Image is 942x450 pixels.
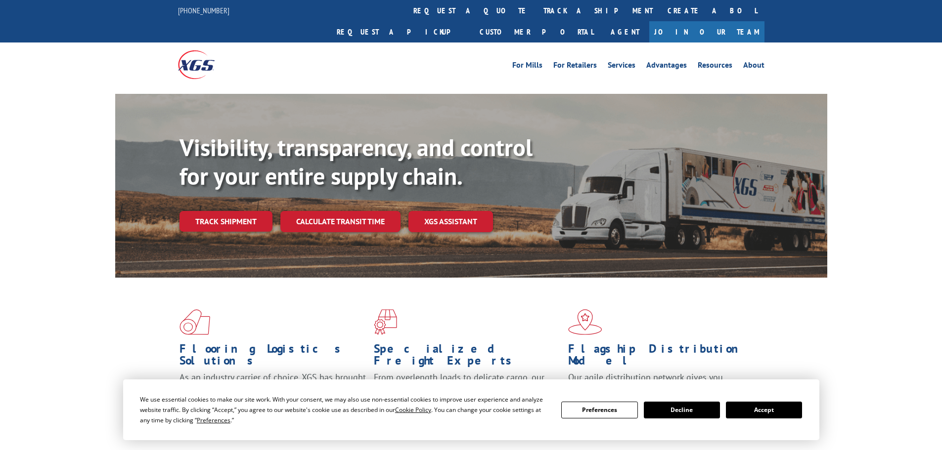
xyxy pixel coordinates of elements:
[568,343,755,371] h1: Flagship Distribution Model
[608,61,635,72] a: Services
[374,371,561,415] p: From overlength loads to delicate cargo, our experienced staff knows the best way to move your fr...
[646,61,687,72] a: Advantages
[408,211,493,232] a: XGS ASSISTANT
[140,394,549,425] div: We use essential cookies to make our site work. With your consent, we may also use non-essential ...
[553,61,597,72] a: For Retailers
[649,21,764,42] a: Join Our Team
[179,309,210,335] img: xgs-icon-total-supply-chain-intelligence-red
[395,406,431,414] span: Cookie Policy
[568,371,750,395] span: Our agile distribution network gives you nationwide inventory management on demand.
[197,416,230,424] span: Preferences
[568,309,602,335] img: xgs-icon-flagship-distribution-model-red
[374,343,561,371] h1: Specialized Freight Experts
[179,343,366,371] h1: Flooring Logistics Solutions
[726,402,802,418] button: Accept
[601,21,649,42] a: Agent
[374,309,397,335] img: xgs-icon-focused-on-flooring-red
[743,61,764,72] a: About
[178,5,229,15] a: [PHONE_NUMBER]
[179,211,272,232] a: Track shipment
[512,61,542,72] a: For Mills
[179,371,366,407] span: As an industry carrier of choice, XGS has brought innovation and dedication to flooring logistics...
[123,379,819,440] div: Cookie Consent Prompt
[280,211,401,232] a: Calculate transit time
[698,61,732,72] a: Resources
[472,21,601,42] a: Customer Portal
[644,402,720,418] button: Decline
[179,132,533,191] b: Visibility, transparency, and control for your entire supply chain.
[561,402,637,418] button: Preferences
[329,21,472,42] a: Request a pickup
